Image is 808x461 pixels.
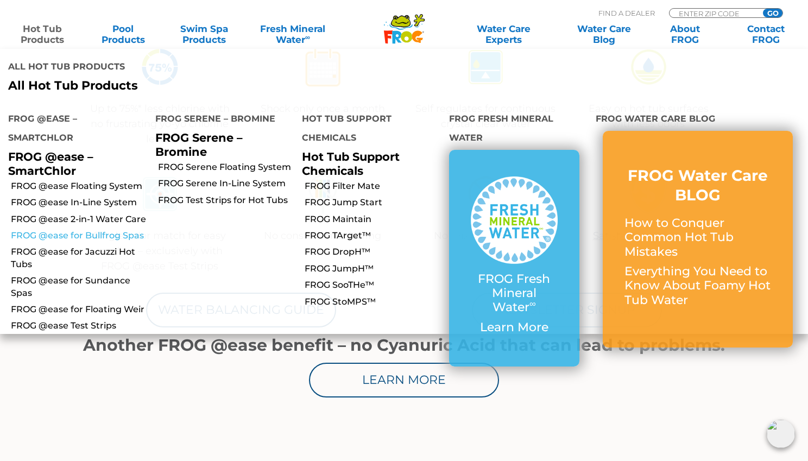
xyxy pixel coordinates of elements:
p: How to Conquer Common Hot Tub Mistakes [624,216,771,259]
a: FROG JumpH™ [305,263,441,275]
a: FROG Serene In-Line System [158,178,294,190]
a: FROG @ease for Sundance Spas [11,275,147,299]
a: FROG SooTHe™ [305,279,441,291]
p: FROG @ease – SmartChlor [8,150,139,177]
sup: ∞ [305,33,310,41]
p: FROG Fresh Mineral Water [471,272,558,315]
p: Learn More [471,320,558,334]
a: FROG @ease for Floating Weir [11,304,147,315]
a: FROG TArget™ [305,230,441,242]
h1: Another FROG @ease benefit – no Cyanuric Acid that can lead to problems. [78,336,730,355]
a: FROG @ease Test Strips [11,320,147,332]
h4: All Hot Tub Products [8,57,396,79]
a: FROG Filter Mate [305,180,441,192]
a: FROG Test Strips for Hot Tubs [158,194,294,206]
sup: ∞ [529,298,536,309]
a: FROG @ease for Bullfrog Spas [11,230,147,242]
a: FROG @ease Floating System [11,180,147,192]
h4: Hot Tub Support Chemicals [302,109,433,150]
a: FROG StoMPS™ [305,296,441,308]
a: FROG Maintain [305,213,441,225]
input: Zip Code Form [678,9,751,18]
h4: FROG Serene – Bromine [155,109,286,131]
a: FROG Water Care BLOG How to Conquer Common Hot Tub Mistakes Everything You Need to Know About Foa... [624,166,771,313]
a: FROG DropH™ [305,246,441,258]
img: openIcon [767,420,795,448]
h4: FROG @ease – SmartChlor [8,109,139,150]
input: GO [763,9,782,17]
a: Hot Tub Support Chemicals [302,150,400,177]
h3: FROG Water Care BLOG [624,166,771,205]
a: Swim SpaProducts [173,23,236,45]
a: FROG @ease for Jacuzzi Hot Tubs [11,246,147,270]
a: ContactFROG [734,23,797,45]
a: Fresh MineralWater∞ [254,23,332,45]
a: FROG @ease 2-in-1 Water Care [11,213,147,225]
p: Find A Dealer [598,8,655,18]
a: FROG Jump Start [305,197,441,209]
a: AboutFROG [653,23,716,45]
p: FROG Serene – Bromine [155,131,286,158]
a: PoolProducts [92,23,155,45]
a: FROG @ease In-Line System [11,197,147,209]
h4: FROG Water Care Blog [596,109,800,131]
a: Learn More [309,363,499,397]
p: Everything You Need to Know About Foamy Hot Tub Water [624,264,771,307]
a: FROG Fresh Mineral Water∞ Learn More [471,176,558,340]
h4: FROG Fresh Mineral Water [449,109,580,150]
a: Water CareBlog [572,23,635,45]
a: Water CareExperts [452,23,554,45]
a: All Hot Tub Products [8,79,396,93]
a: Hot TubProducts [11,23,74,45]
a: FROG Serene Floating System [158,161,294,173]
